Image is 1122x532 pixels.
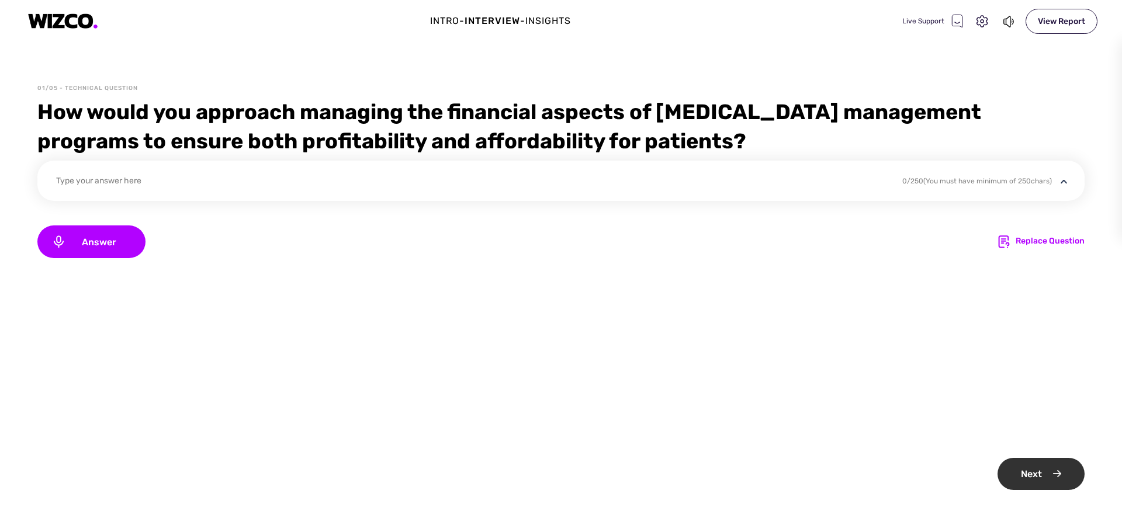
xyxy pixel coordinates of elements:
div: View Report [1026,9,1097,34]
div: Live Support [902,14,963,28]
img: disclosure [1057,175,1071,189]
div: Next [998,458,1085,490]
div: Intro [430,14,459,28]
div: - [520,14,525,28]
div: Replace Question [1016,235,1085,249]
div: 01/05 - Technical Question [37,84,138,93]
div: Insights [525,14,571,28]
div: 0 / 250 (You must have minimum of 250 chars) [902,176,1052,186]
div: Type your answer here [56,175,887,190]
img: logo [28,13,98,29]
div: Interview [465,14,520,28]
span: Answer [66,237,131,248]
div: How would you approach managing the financial aspects of [MEDICAL_DATA] management programs to en... [37,98,1085,156]
div: - [459,14,465,28]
